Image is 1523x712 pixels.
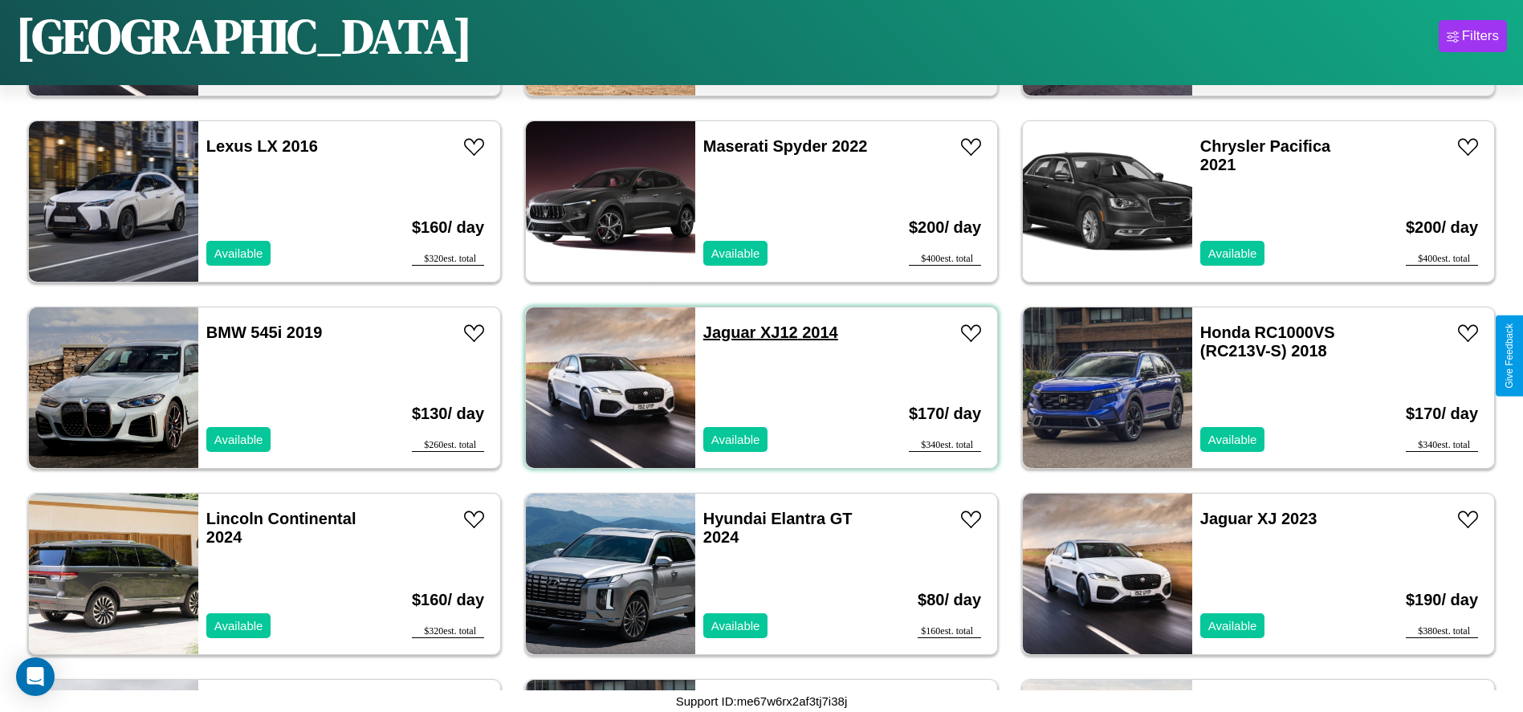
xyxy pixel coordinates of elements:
p: Available [214,242,263,264]
h3: $ 80 / day [918,575,981,625]
button: Filters [1439,20,1507,52]
div: $ 400 est. total [909,253,981,266]
div: $ 340 est. total [1406,439,1478,452]
div: $ 340 est. total [909,439,981,452]
h3: $ 160 / day [412,575,484,625]
a: Honda RC1000VS (RC213V-S) 2018 [1200,323,1335,360]
h3: $ 190 / day [1406,575,1478,625]
h1: [GEOGRAPHIC_DATA] [16,3,472,69]
div: $ 320 est. total [412,625,484,638]
div: $ 400 est. total [1406,253,1478,266]
p: Available [1208,242,1257,264]
h3: $ 200 / day [1406,202,1478,253]
a: Lincoln Continental 2024 [206,510,356,546]
div: Filters [1462,28,1499,44]
p: Available [214,429,263,450]
div: $ 260 est. total [412,439,484,452]
a: Hyundai Elantra GT 2024 [703,510,853,546]
h3: $ 170 / day [1406,389,1478,439]
h3: $ 130 / day [412,389,484,439]
p: Available [711,615,760,637]
h3: $ 160 / day [412,202,484,253]
p: Available [711,242,760,264]
div: Give Feedback [1504,323,1515,389]
p: Available [214,615,263,637]
a: Lexus LX 2016 [206,137,318,155]
a: Jaguar XJ 2023 [1200,510,1317,527]
p: Available [1208,615,1257,637]
p: Support ID: me67w6rx2af3tj7i38j [676,690,847,712]
div: $ 380 est. total [1406,625,1478,638]
a: Jaguar XJ12 2014 [703,323,838,341]
p: Available [1208,429,1257,450]
a: Chrysler Pacifica 2021 [1200,137,1330,173]
div: Open Intercom Messenger [16,657,55,696]
h3: $ 200 / day [909,202,981,253]
a: Maserati Spyder 2022 [703,137,868,155]
div: $ 160 est. total [918,625,981,638]
h3: $ 170 / day [909,389,981,439]
a: BMW 545i 2019 [206,323,323,341]
p: Available [711,429,760,450]
div: $ 320 est. total [412,253,484,266]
